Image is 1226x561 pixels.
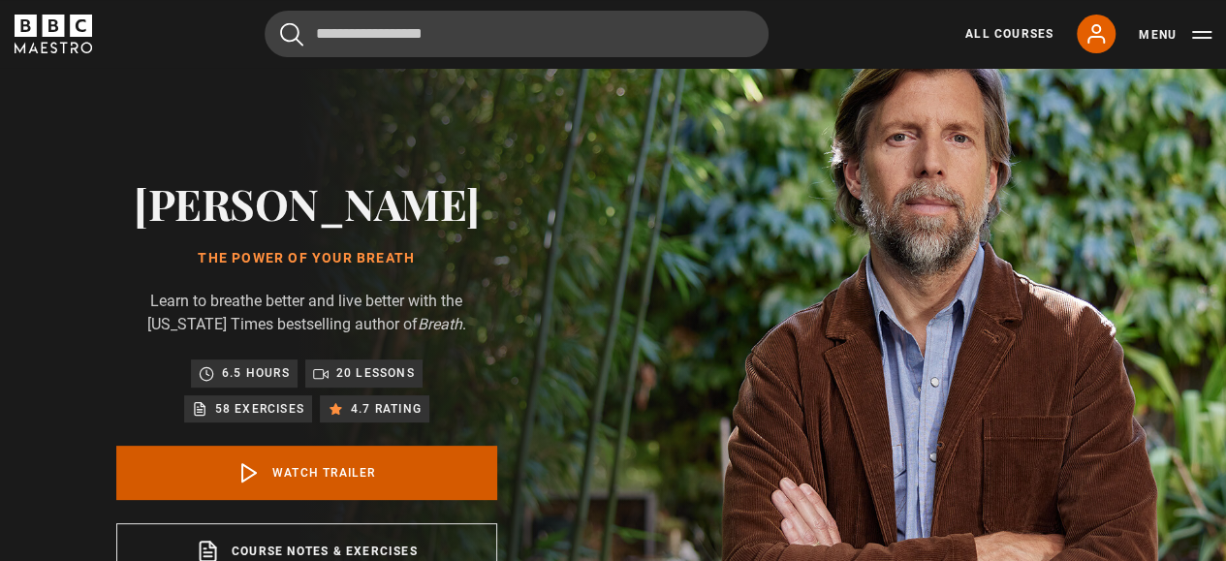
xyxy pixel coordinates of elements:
[965,25,1053,43] a: All Courses
[15,15,92,53] svg: BBC Maestro
[116,178,497,228] h2: [PERSON_NAME]
[116,251,497,266] h1: The Power of Your Breath
[418,315,462,333] i: Breath
[351,399,422,419] p: 4.7 rating
[1139,25,1211,45] button: Toggle navigation
[116,446,497,500] a: Watch Trailer
[265,11,769,57] input: Search
[280,22,303,47] button: Submit the search query
[222,363,290,383] p: 6.5 hours
[215,399,304,419] p: 58 exercises
[336,363,415,383] p: 20 lessons
[116,290,497,336] p: Learn to breathe better and live better with the [US_STATE] Times bestselling author of .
